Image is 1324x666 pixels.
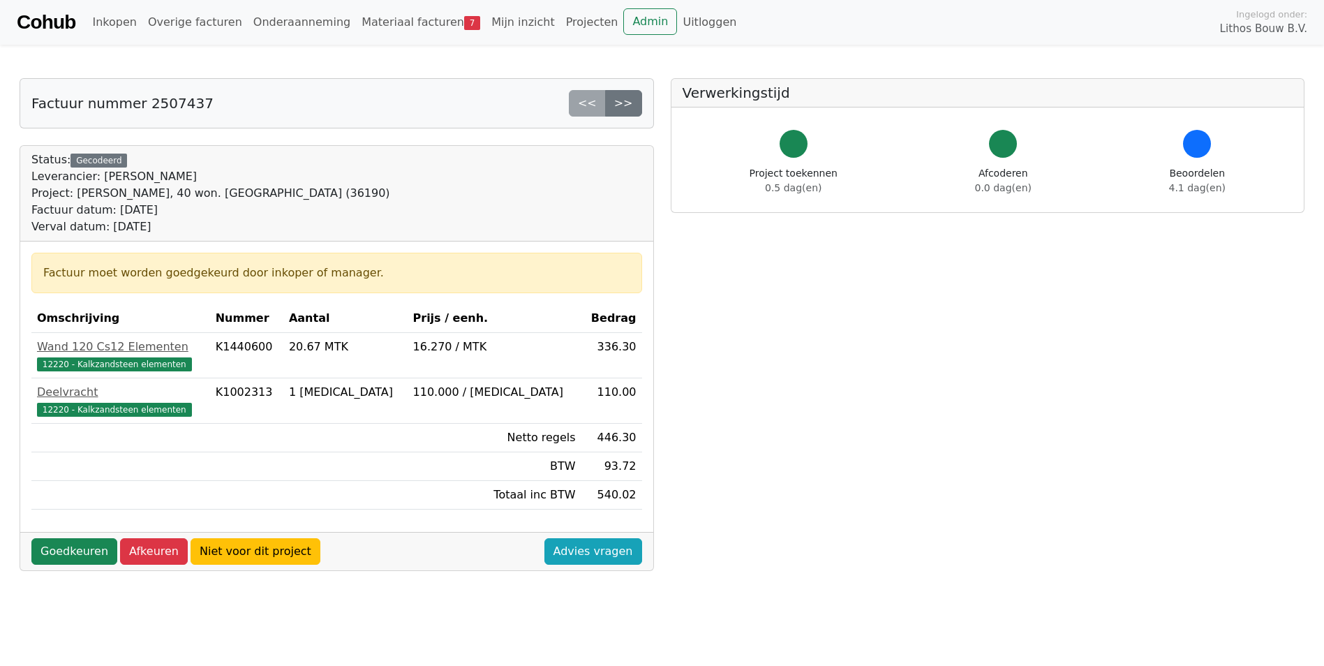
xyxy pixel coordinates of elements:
div: 110.000 / [MEDICAL_DATA] [413,384,576,401]
a: Uitloggen [677,8,742,36]
div: Leverancier: [PERSON_NAME] [31,168,390,185]
span: Lithos Bouw B.V. [1220,21,1307,37]
a: Mijn inzicht [486,8,560,36]
span: 7 [464,16,480,30]
div: Deelvracht [37,384,204,401]
td: K1440600 [210,333,283,378]
a: Onderaanneming [248,8,356,36]
th: Aantal [283,304,408,333]
th: Omschrijving [31,304,210,333]
div: Project: [PERSON_NAME], 40 won. [GEOGRAPHIC_DATA] (36190) [31,185,390,202]
a: Projecten [560,8,624,36]
div: 1 [MEDICAL_DATA] [289,384,402,401]
div: Afcoderen [975,166,1032,195]
div: Beoordelen [1169,166,1226,195]
td: 446.30 [581,424,642,452]
a: Wand 120 Cs12 Elementen12220 - Kalkzandsteen elementen [37,339,204,372]
th: Bedrag [581,304,642,333]
span: 0.0 dag(en) [975,182,1032,193]
span: 12220 - Kalkzandsteen elementen [37,403,192,417]
td: 93.72 [581,452,642,481]
th: Nummer [210,304,283,333]
span: 4.1 dag(en) [1169,182,1226,193]
a: Goedkeuren [31,538,117,565]
a: Inkopen [87,8,142,36]
td: K1002313 [210,378,283,424]
td: 540.02 [581,481,642,510]
th: Prijs / eenh. [408,304,581,333]
a: Cohub [17,6,75,39]
div: Factuur datum: [DATE] [31,202,390,219]
h5: Factuur nummer 2507437 [31,95,214,112]
div: Wand 120 Cs12 Elementen [37,339,204,355]
td: BTW [408,452,581,481]
h5: Verwerkingstijd [683,84,1293,101]
a: Materiaal facturen7 [356,8,486,36]
a: Deelvracht12220 - Kalkzandsteen elementen [37,384,204,417]
div: Gecodeerd [70,154,127,168]
a: >> [605,90,642,117]
td: Totaal inc BTW [408,481,581,510]
a: Admin [623,8,677,35]
div: Factuur moet worden goedgekeurd door inkoper of manager. [43,265,630,281]
a: Advies vragen [544,538,642,565]
div: Verval datum: [DATE] [31,219,390,235]
div: Status: [31,151,390,235]
td: 336.30 [581,333,642,378]
div: 20.67 MTK [289,339,402,355]
span: 0.5 dag(en) [765,182,821,193]
a: Overige facturen [142,8,248,36]
td: Netto regels [408,424,581,452]
div: Project toekennen [750,166,838,195]
span: 12220 - Kalkzandsteen elementen [37,357,192,371]
td: 110.00 [581,378,642,424]
span: Ingelogd onder: [1236,8,1307,21]
div: 16.270 / MTK [413,339,576,355]
a: Niet voor dit project [191,538,320,565]
a: Afkeuren [120,538,188,565]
